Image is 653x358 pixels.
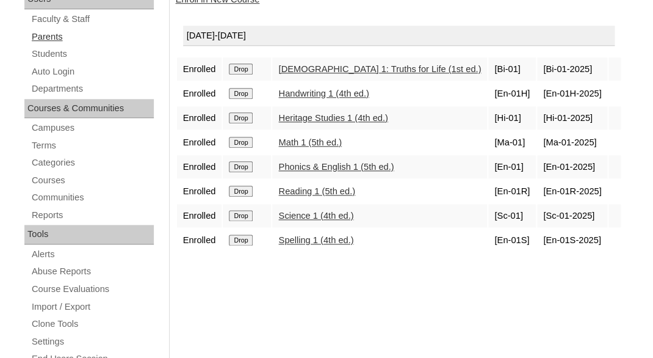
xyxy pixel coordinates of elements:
a: Settings [31,334,154,349]
td: Enrolled [177,82,222,105]
input: Drop [229,235,253,246]
td: [En-01] [488,155,536,178]
a: Import / Export [31,299,154,315]
a: Phonics & English 1 (5th ed.) [278,162,394,172]
a: [DEMOGRAPHIC_DATA] 1: Truths for Life (1st ed.) [278,64,481,74]
input: Drop [229,88,253,99]
a: Alerts [31,247,154,262]
a: Departments [31,81,154,97]
td: [En-01S] [488,228,536,252]
td: [Ma-01-2025] [537,131,607,154]
td: [En-01H-2025] [537,82,607,105]
td: Enrolled [177,131,222,154]
td: [En-01H] [488,82,536,105]
div: Tools [24,225,154,244]
a: Handwriting 1 (4th ed.) [278,89,369,98]
a: Science 1 (4th ed.) [278,211,353,221]
input: Drop [229,137,253,148]
td: [En-01R] [488,180,536,203]
a: Abuse Reports [31,264,154,279]
td: Enrolled [177,155,222,178]
div: [DATE]-[DATE] [183,26,615,46]
td: [En-01R-2025] [537,180,607,203]
a: Categories [31,155,154,170]
a: Terms [31,138,154,153]
td: [Ma-01] [488,131,536,154]
td: Enrolled [177,204,222,227]
td: [En-01-2025] [537,155,607,178]
a: Campuses [31,120,154,136]
a: Clone Tools [31,316,154,332]
td: [Hi-01] [488,106,536,130]
td: Enrolled [177,57,222,81]
a: Parents [31,29,154,45]
a: Heritage Studies 1 (4th ed.) [278,113,388,123]
div: Courses & Communities [24,99,154,119]
td: Enrolled [177,106,222,130]
a: Faculty & Staff [31,12,154,27]
input: Drop [229,161,253,172]
a: Communities [31,190,154,205]
td: [En-01S-2025] [537,228,607,252]
a: Math 1 (5th ed.) [278,137,341,147]
td: [Sc-01-2025] [537,204,607,227]
input: Drop [229,210,253,221]
a: Reading 1 (5th ed.) [278,186,355,196]
td: [Sc-01] [488,204,536,227]
input: Drop [229,112,253,123]
a: Spelling 1 (4th ed.) [278,235,353,245]
a: Course Evaluations [31,282,154,297]
td: [Bi-01-2025] [537,57,607,81]
a: Courses [31,173,154,188]
td: Enrolled [177,180,222,203]
td: [Hi-01-2025] [537,106,607,130]
input: Drop [229,186,253,197]
input: Drop [229,64,253,75]
td: Enrolled [177,228,222,252]
a: Students [31,46,154,62]
a: Auto Login [31,64,154,79]
td: [Bi-01] [488,57,536,81]
a: Reports [31,208,154,223]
